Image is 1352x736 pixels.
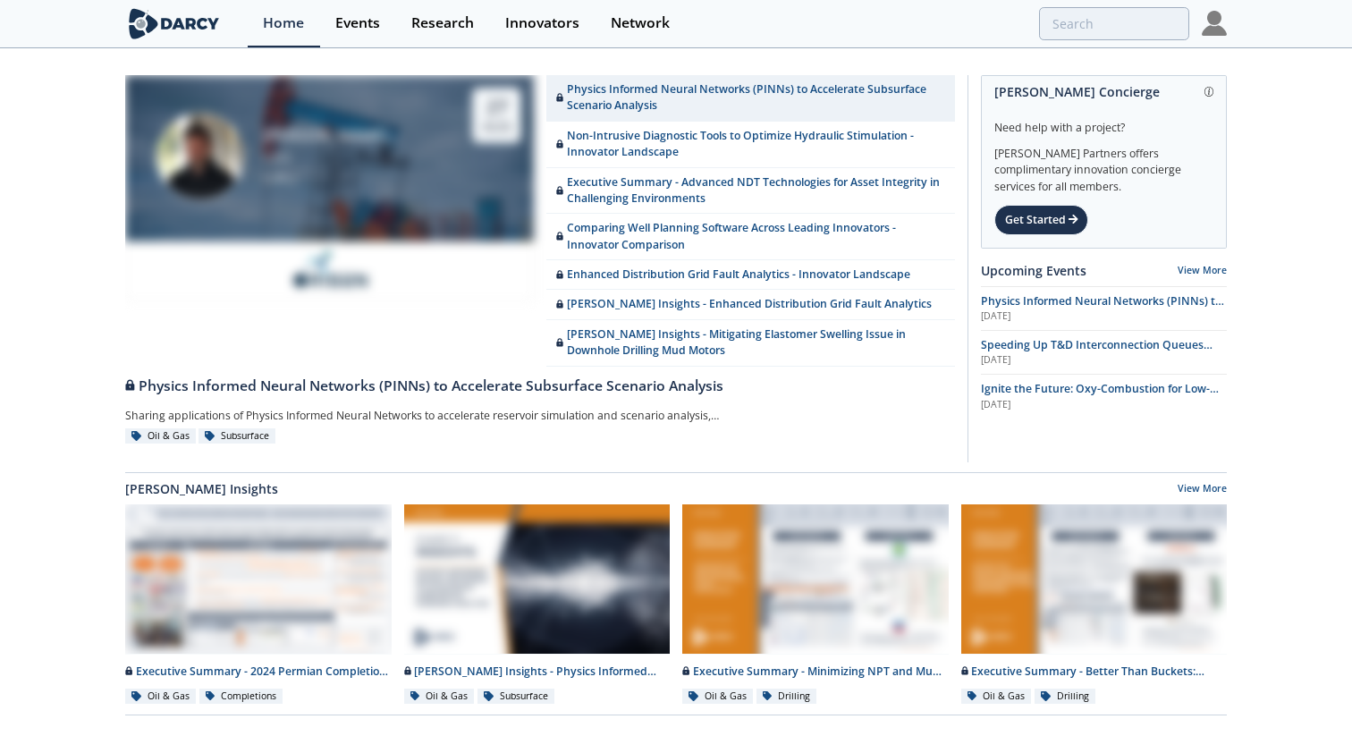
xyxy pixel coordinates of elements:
[199,689,283,705] div: Completions
[263,123,441,147] div: [PERSON_NAME] [PERSON_NAME]
[981,293,1227,324] a: Physics Informed Neural Networks (PINNs) to Accelerate Subsurface Scenario Analysis [DATE]
[398,504,677,706] a: Darcy Insights - Physics Informed Neural Networks to Accelerate Subsurface Scenario Analysis prev...
[611,16,670,30] div: Network
[1178,264,1227,276] a: View More
[284,250,375,288] img: origen.ai.png
[156,113,244,200] img: Ruben Rodriguez Torrado
[125,75,534,367] a: Ruben Rodriguez Torrado [PERSON_NAME] [PERSON_NAME] CEO [URL] 27 Aug
[477,689,554,705] div: Subsurface
[981,261,1086,280] a: Upcoming Events
[125,367,955,397] a: Physics Informed Neural Networks (PINNs) to Accelerate Subsurface Scenario Analysis
[961,664,1228,680] div: Executive Summary - Better Than Buckets: Advancing Hole Cleaning with Automated Cuttings Monitoring
[199,428,275,444] div: Subsurface
[994,76,1213,107] div: [PERSON_NAME] Concierge
[981,381,1227,411] a: Ignite the Future: Oxy-Combustion for Low-Carbon Power [DATE]
[335,16,380,30] div: Events
[263,16,304,30] div: Home
[125,376,955,397] div: Physics Informed Neural Networks (PINNs) to Accelerate Subsurface Scenario Analysis
[546,214,955,260] a: Comparing Well Planning Software Across Leading Innovators - Innovator Comparison
[404,664,671,680] div: [PERSON_NAME] Insights - Physics Informed Neural Networks to Accelerate Subsurface Scenario Analysis
[546,260,955,290] a: Enhanced Distribution Grid Fault Analytics - Innovator Landscape
[981,293,1224,325] span: Physics Informed Neural Networks (PINNs) to Accelerate Subsurface Scenario Analysis
[981,353,1227,368] div: [DATE]
[1204,87,1214,97] img: information.svg
[483,118,511,136] div: Aug
[961,689,1032,705] div: Oil & Gas
[125,8,223,39] img: logo-wide.svg
[676,504,955,706] a: Executive Summary - Minimizing NPT and Mud Costs with Automated Fluids Intelligence preview Execu...
[546,75,955,122] a: Physics Informed Neural Networks (PINNs) to Accelerate Subsurface Scenario Analysis
[756,689,817,705] div: Drilling
[682,689,753,705] div: Oil & Gas
[263,168,441,190] div: [URL]
[505,16,579,30] div: Innovators
[981,309,1227,324] div: [DATE]
[263,148,441,169] div: CEO
[125,403,726,428] div: Sharing applications of Physics Informed Neural Networks to accelerate reservoir simulation and s...
[1178,482,1227,498] a: View More
[981,337,1213,368] span: Speeding Up T&D Interconnection Queues with Enhanced Software Solutions
[546,320,955,367] a: [PERSON_NAME] Insights - Mitigating Elastomer Swelling Issue in Downhole Drilling Mud Motors
[981,381,1219,412] span: Ignite the Future: Oxy-Combustion for Low-Carbon Power
[981,398,1227,412] div: [DATE]
[994,205,1088,235] div: Get Started
[1035,689,1095,705] div: Drilling
[981,337,1227,368] a: Speeding Up T&D Interconnection Queues with Enhanced Software Solutions [DATE]
[125,664,392,680] div: Executive Summary - 2024 Permian Completion Design Roundtable - [US_STATE][GEOGRAPHIC_DATA]
[994,107,1213,136] div: Need help with a project?
[411,16,474,30] div: Research
[955,504,1234,706] a: Executive Summary - Better Than Buckets: Advancing Hole Cleaning with Automated Cuttings Monitori...
[483,95,511,118] div: 27
[125,479,278,498] a: [PERSON_NAME] Insights
[119,504,398,706] a: Executive Summary - 2024 Permian Completion Design Roundtable - Delaware Basin preview Executive ...
[404,689,475,705] div: Oil & Gas
[556,81,946,114] div: Physics Informed Neural Networks (PINNs) to Accelerate Subsurface Scenario Analysis
[546,122,955,168] a: Non-Intrusive Diagnostic Tools to Optimize Hydraulic Stimulation - Innovator Landscape
[546,290,955,319] a: [PERSON_NAME] Insights - Enhanced Distribution Grid Fault Analytics
[125,428,196,444] div: Oil & Gas
[546,168,955,215] a: Executive Summary - Advanced NDT Technologies for Asset Integrity in Challenging Environments
[682,664,949,680] div: Executive Summary - Minimizing NPT and Mud Costs with Automated Fluids Intelligence
[994,136,1213,195] div: [PERSON_NAME] Partners offers complimentary innovation concierge services for all members.
[1202,11,1227,36] img: Profile
[125,689,196,705] div: Oil & Gas
[1039,7,1189,40] input: Advanced Search
[1277,664,1334,718] iframe: chat widget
